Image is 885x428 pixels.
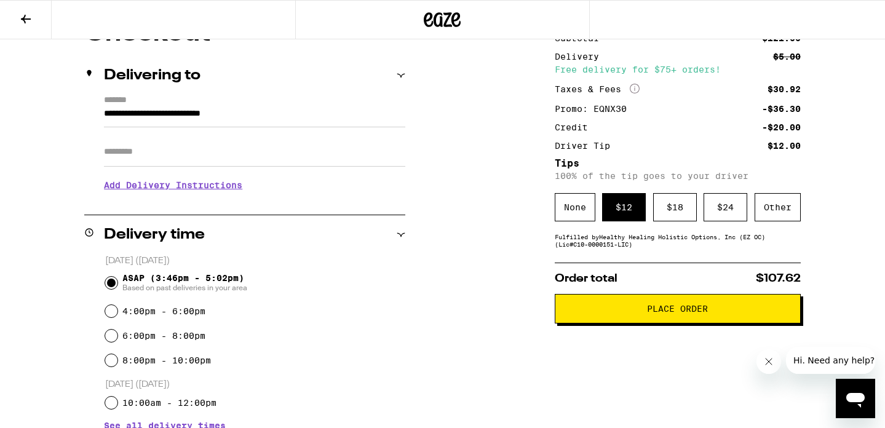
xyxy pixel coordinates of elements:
[122,355,211,365] label: 8:00pm - 10:00pm
[122,273,247,293] span: ASAP (3:46pm - 5:02pm)
[555,171,801,181] p: 100% of the tip goes to your driver
[602,193,646,221] div: $ 12
[647,304,708,313] span: Place Order
[836,379,875,418] iframe: Button to launch messaging window
[104,68,200,83] h2: Delivering to
[104,199,405,209] p: We'll contact you at [PHONE_NUMBER] when we arrive
[555,65,801,74] div: Free delivery for $75+ orders!
[122,306,205,316] label: 4:00pm - 6:00pm
[762,34,801,42] div: $121.00
[555,34,608,42] div: Subtotal
[653,193,697,221] div: $ 18
[555,193,595,221] div: None
[555,123,597,132] div: Credit
[773,52,801,61] div: $5.00
[555,105,635,113] div: Promo: EQNX30
[555,233,801,248] div: Fulfilled by Healthy Healing Holistic Options, Inc (EZ OC) (Lic# C10-0000151-LIC )
[768,85,801,93] div: $30.92
[105,255,406,267] p: [DATE] ([DATE])
[555,273,617,284] span: Order total
[122,331,205,341] label: 6:00pm - 8:00pm
[786,347,875,374] iframe: Message from company
[104,228,205,242] h2: Delivery time
[762,123,801,132] div: -$20.00
[122,283,247,293] span: Based on past deliveries in your area
[555,294,801,323] button: Place Order
[768,141,801,150] div: $12.00
[756,349,781,374] iframe: Close message
[555,52,608,61] div: Delivery
[704,193,747,221] div: $ 24
[555,159,801,168] h5: Tips
[762,105,801,113] div: -$36.30
[104,171,405,199] h3: Add Delivery Instructions
[555,84,640,95] div: Taxes & Fees
[105,379,406,390] p: [DATE] ([DATE])
[122,398,216,408] label: 10:00am - 12:00pm
[555,141,619,150] div: Driver Tip
[756,273,801,284] span: $107.62
[755,193,801,221] div: Other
